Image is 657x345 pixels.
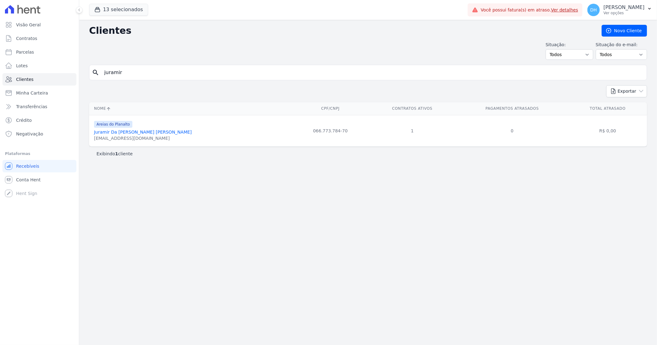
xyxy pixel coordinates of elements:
[2,32,76,45] a: Contratos
[92,69,99,76] i: search
[101,66,644,79] input: Buscar por nome, CPF ou e-mail
[89,4,148,15] button: 13 selecionados
[603,4,645,11] p: [PERSON_NAME]
[16,131,43,137] span: Negativação
[606,85,647,97] button: Exportar
[596,42,647,48] label: Situação do e-mail:
[2,100,76,113] a: Transferências
[16,117,32,123] span: Crédito
[5,150,74,157] div: Plataformas
[2,73,76,86] a: Clientes
[2,160,76,172] a: Recebíveis
[89,25,592,36] h2: Clientes
[2,174,76,186] a: Conta Hent
[16,90,48,96] span: Minha Carteira
[16,22,41,28] span: Visão Geral
[2,128,76,140] a: Negativação
[94,130,192,135] a: Juramir Da [PERSON_NAME] [PERSON_NAME]
[16,177,41,183] span: Conta Hent
[2,19,76,31] a: Visão Geral
[2,87,76,99] a: Minha Carteira
[16,104,47,110] span: Transferências
[582,1,657,19] button: DH [PERSON_NAME] Ver opções
[369,115,456,146] td: 1
[89,102,292,115] th: Nome
[2,114,76,126] a: Crédito
[97,151,133,157] p: Exibindo cliente
[292,115,369,146] td: 066.773.784-70
[94,121,132,128] span: Areias do Planalto
[456,102,568,115] th: Pagamentos Atrasados
[369,102,456,115] th: Contratos Ativos
[292,102,369,115] th: CPF/CNPJ
[2,46,76,58] a: Parcelas
[2,60,76,72] a: Lotes
[569,102,647,115] th: Total Atrasado
[481,7,578,13] span: Você possui fatura(s) em atraso.
[94,135,192,141] div: [EMAIL_ADDRESS][DOMAIN_NAME]
[16,49,34,55] span: Parcelas
[569,115,647,146] td: R$ 0,00
[603,11,645,15] p: Ver opções
[456,115,568,146] td: 0
[16,163,39,169] span: Recebíveis
[546,42,593,48] label: Situação:
[602,25,647,37] a: Novo Cliente
[551,7,578,12] a: Ver detalhes
[16,35,37,42] span: Contratos
[590,8,597,12] span: DH
[115,151,118,156] b: 1
[16,63,28,69] span: Lotes
[16,76,33,82] span: Clientes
